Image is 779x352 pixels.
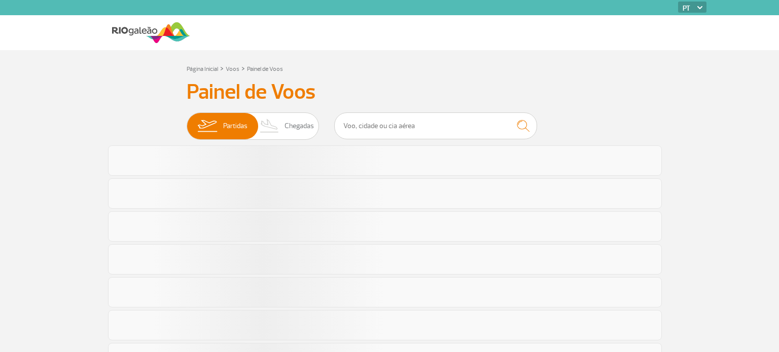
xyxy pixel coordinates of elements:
a: > [241,62,245,74]
a: Painel de Voos [247,65,283,73]
img: slider-desembarque [255,113,285,139]
span: Partidas [223,113,247,139]
input: Voo, cidade ou cia aérea [334,112,537,139]
span: Chegadas [285,113,314,139]
img: slider-embarque [191,113,223,139]
h3: Painel de Voos [187,80,592,105]
a: Página Inicial [187,65,218,73]
a: Voos [226,65,239,73]
a: > [220,62,224,74]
